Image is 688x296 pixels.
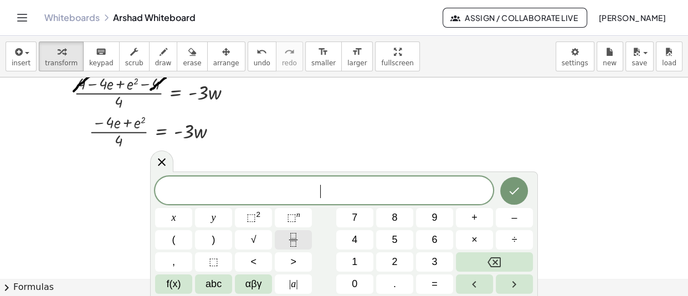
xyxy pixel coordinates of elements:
button: Done [500,177,528,205]
span: + [471,210,478,225]
sup: 2 [256,210,260,219]
i: undo [256,45,267,59]
span: 4 [352,232,357,247]
button: Greater than [275,252,312,272]
button: insert [6,41,37,71]
button: 3 [416,252,453,272]
button: undoundo [248,41,276,71]
button: fullscreen [375,41,419,71]
span: = [432,277,438,292]
button: Backspace [456,252,533,272]
span: x [172,210,176,225]
button: settings [556,41,594,71]
span: smaller [311,59,336,67]
button: redoredo [276,41,303,71]
span: | [289,278,291,289]
span: 1 [352,255,357,269]
button: Placeholder [195,252,232,272]
span: abc [206,277,222,292]
span: > [290,255,296,269]
a: Whiteboards [44,12,100,23]
button: Assign / Collaborate Live [443,8,587,28]
span: ​ [320,185,327,198]
button: x [155,208,192,227]
button: arrange [207,41,245,71]
button: scrub [119,41,150,71]
span: draw [155,59,172,67]
i: format_size [352,45,362,59]
button: format_sizelarger [341,41,373,71]
button: Fraction [275,230,312,250]
button: Left arrow [456,274,493,294]
span: 0 [352,277,357,292]
sup: n [296,210,300,219]
span: ⬚ [287,212,296,223]
span: a [289,277,298,292]
button: ) [195,230,232,250]
button: 8 [376,208,413,227]
span: – [511,210,517,225]
button: Plus [456,208,493,227]
button: draw [149,41,178,71]
span: αβγ [245,277,262,292]
span: arrange [213,59,239,67]
span: ⬚ [247,212,256,223]
button: Square root [235,230,272,250]
span: < [250,255,256,269]
span: settings [562,59,588,67]
span: undo [254,59,270,67]
button: 1 [336,252,373,272]
button: format_sizesmaller [305,41,342,71]
button: Functions [155,274,192,294]
button: Right arrow [496,274,533,294]
span: new [603,59,617,67]
button: Squared [235,208,272,227]
span: Assign / Collaborate Live [452,13,578,23]
span: y [212,210,216,225]
span: insert [12,59,30,67]
button: Alphabet [195,274,232,294]
span: 5 [392,232,397,247]
span: 9 [432,210,437,225]
button: Divide [496,230,533,250]
span: keypad [89,59,114,67]
span: fullscreen [381,59,413,67]
span: √ [251,232,256,247]
button: save [625,41,654,71]
i: redo [284,45,295,59]
span: ⬚ [209,255,218,269]
span: ( [172,232,176,247]
span: , [172,255,175,269]
button: . [376,274,413,294]
span: scrub [125,59,143,67]
span: 8 [392,210,397,225]
span: 2 [392,255,397,269]
span: [PERSON_NAME] [598,13,666,23]
button: 9 [416,208,453,227]
span: 3 [432,255,437,269]
button: ( [155,230,192,250]
button: Times [456,230,493,250]
span: ÷ [512,232,517,247]
button: Toggle navigation [13,9,31,27]
button: Superscript [275,208,312,227]
button: transform [39,41,84,71]
span: 7 [352,210,357,225]
span: erase [183,59,201,67]
i: keyboard [96,45,106,59]
span: ) [212,232,215,247]
i: format_size [318,45,328,59]
span: save [631,59,647,67]
button: Less than [235,252,272,272]
button: new [597,41,623,71]
span: | [296,278,298,289]
button: Absolute value [275,274,312,294]
button: 4 [336,230,373,250]
button: 2 [376,252,413,272]
button: Equals [416,274,453,294]
button: 5 [376,230,413,250]
span: load [662,59,676,67]
button: 0 [336,274,373,294]
button: keyboardkeypad [83,41,120,71]
span: redo [282,59,297,67]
